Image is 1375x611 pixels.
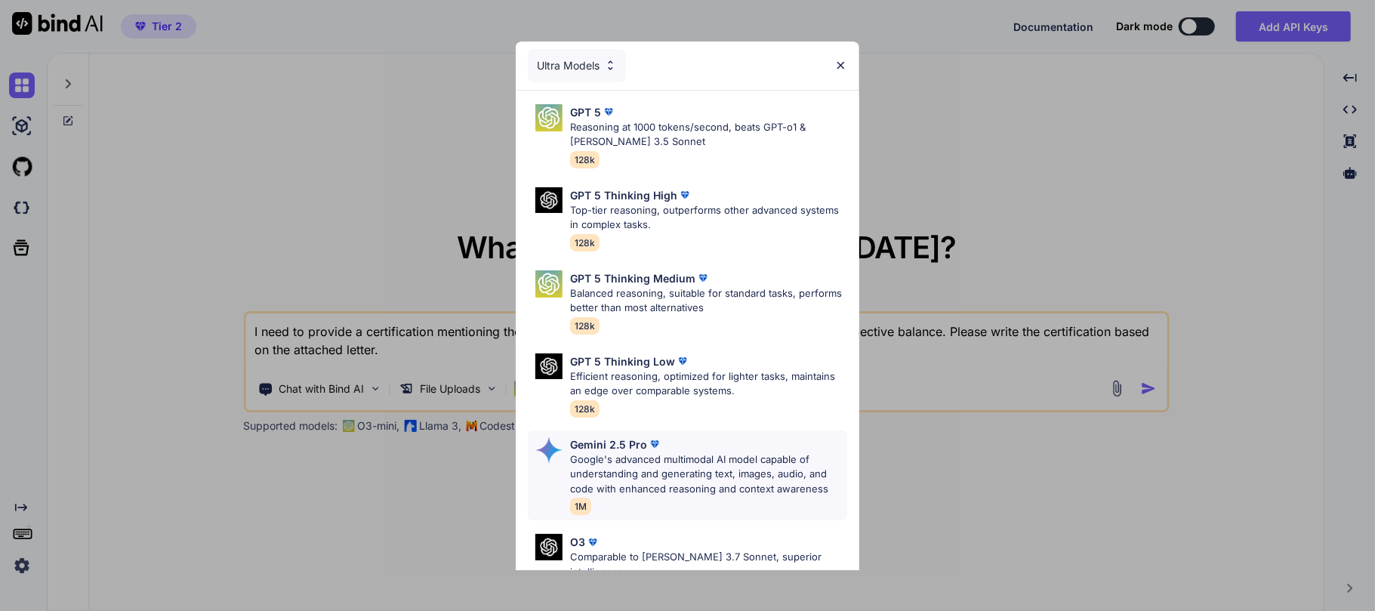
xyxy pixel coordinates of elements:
[570,104,601,120] p: GPT 5
[675,353,690,369] img: premium
[570,369,847,399] p: Efficient reasoning, optimized for lighter tasks, maintains an edge over comparable systems.
[601,104,616,119] img: premium
[570,550,847,579] p: Comparable to [PERSON_NAME] 3.7 Sonnet, superior intelligence
[570,498,591,515] span: 1M
[570,353,675,369] p: GPT 5 Thinking Low
[647,437,662,452] img: premium
[570,400,600,418] span: 128k
[570,534,585,550] p: O3
[570,203,847,233] p: Top-tier reasoning, outperforms other advanced systems in complex tasks.
[570,286,847,316] p: Balanced reasoning, suitable for standard tasks, performs better than most alternatives
[535,437,563,464] img: Pick Models
[535,270,563,298] img: Pick Models
[695,270,711,285] img: premium
[834,59,847,72] img: close
[604,59,617,72] img: Pick Models
[535,534,563,560] img: Pick Models
[535,187,563,214] img: Pick Models
[570,437,647,452] p: Gemini 2.5 Pro
[677,187,692,202] img: premium
[528,49,626,82] div: Ultra Models
[535,353,563,380] img: Pick Models
[570,187,677,203] p: GPT 5 Thinking High
[535,104,563,131] img: Pick Models
[585,535,600,550] img: premium
[570,317,600,335] span: 128k
[570,234,600,251] span: 128k
[570,151,600,168] span: 128k
[570,452,847,497] p: Google's advanced multimodal AI model capable of understanding and generating text, images, audio...
[570,270,695,286] p: GPT 5 Thinking Medium
[570,120,847,150] p: Reasoning at 1000 tokens/second, beats GPT-o1 & [PERSON_NAME] 3.5 Sonnet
